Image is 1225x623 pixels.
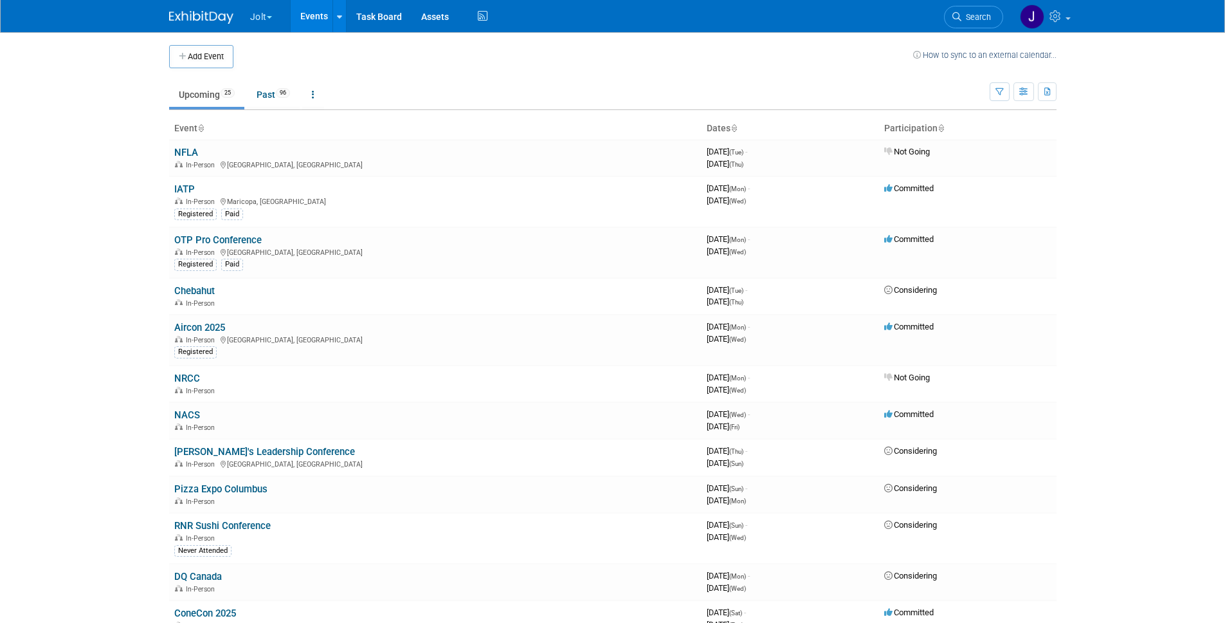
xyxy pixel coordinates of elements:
span: 96 [276,88,290,98]
span: In-Person [186,198,219,206]
span: [DATE] [707,422,740,431]
span: Considering [884,483,937,493]
span: [DATE] [707,409,750,419]
span: [DATE] [707,608,746,617]
span: [DATE] [707,334,746,344]
a: NFLA [174,147,198,158]
div: [GEOGRAPHIC_DATA], [GEOGRAPHIC_DATA] [174,334,696,344]
span: - [745,483,747,493]
span: [DATE] [707,196,746,205]
span: [DATE] [707,246,746,256]
span: Considering [884,571,937,581]
span: (Wed) [729,534,746,541]
span: (Fri) [729,423,740,431]
div: [GEOGRAPHIC_DATA], [GEOGRAPHIC_DATA] [174,458,696,469]
img: In-Person Event [175,198,183,204]
span: [DATE] [707,458,743,468]
span: (Thu) [729,299,743,306]
span: (Mon) [729,573,746,580]
span: (Thu) [729,448,743,455]
span: (Mon) [729,375,746,382]
a: Search [944,6,1003,28]
span: - [745,446,747,456]
span: (Tue) [729,149,743,156]
img: In-Person Event [175,460,183,467]
span: - [748,183,750,193]
a: NACS [174,409,200,421]
span: In-Person [186,299,219,308]
span: (Sun) [729,485,743,492]
th: Event [169,118,702,140]
span: In-Person [186,248,219,257]
span: (Wed) [729,585,746,592]
span: Considering [884,446,937,456]
span: Committed [884,183,934,193]
span: Search [961,12,991,22]
img: ExhibitDay [169,11,233,24]
span: [DATE] [707,147,747,156]
span: [DATE] [707,297,743,306]
span: (Sun) [729,522,743,529]
span: [DATE] [707,520,747,530]
span: - [748,409,750,419]
a: How to sync to an external calendar... [913,50,1057,60]
img: In-Person Event [175,497,183,504]
div: Registered [174,346,217,358]
span: (Thu) [729,161,743,168]
span: [DATE] [707,385,746,395]
span: Committed [884,608,934,617]
span: In-Person [186,387,219,395]
a: Sort by Start Date [730,123,737,133]
span: In-Person [186,534,219,543]
span: [DATE] [707,234,750,244]
span: - [745,147,747,156]
span: 25 [221,88,235,98]
th: Participation [879,118,1057,140]
img: In-Person Event [175,534,183,541]
span: In-Person [186,585,219,593]
img: In-Person Event [175,387,183,393]
span: Considering [884,520,937,530]
span: [DATE] [707,159,743,169]
span: - [748,373,750,382]
span: In-Person [186,336,219,344]
span: [DATE] [707,571,750,581]
span: (Wed) [729,198,746,205]
span: Committed [884,234,934,244]
img: Jeff Eltringham [1020,5,1044,29]
span: - [748,322,750,331]
span: (Mon) [729,497,746,505]
div: Paid [221,259,243,270]
span: [DATE] [707,496,746,505]
span: Committed [884,322,934,331]
button: Add Event [169,45,233,68]
span: [DATE] [707,373,750,382]
div: Registered [174,209,217,220]
a: OTP Pro Conference [174,234,262,246]
span: (Wed) [729,387,746,394]
span: Committed [884,409,934,419]
span: Not Going [884,147,930,156]
span: (Wed) [729,336,746,343]
div: Maricopa, [GEOGRAPHIC_DATA] [174,196,696,206]
a: Chebahut [174,285,215,297]
span: [DATE] [707,322,750,331]
a: Upcoming25 [169,82,244,107]
span: [DATE] [707,446,747,456]
span: [DATE] [707,483,747,493]
span: [DATE] [707,583,746,593]
span: In-Person [186,423,219,432]
span: (Sun) [729,460,743,467]
span: - [744,608,746,617]
a: Sort by Event Name [197,123,204,133]
span: (Tue) [729,287,743,294]
span: In-Person [186,161,219,169]
a: DQ Canada [174,571,222,582]
a: Sort by Participation Type [938,123,944,133]
img: In-Person Event [175,248,183,255]
span: - [748,571,750,581]
th: Dates [702,118,879,140]
span: (Mon) [729,185,746,192]
div: Paid [221,209,243,220]
span: (Mon) [729,324,746,331]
